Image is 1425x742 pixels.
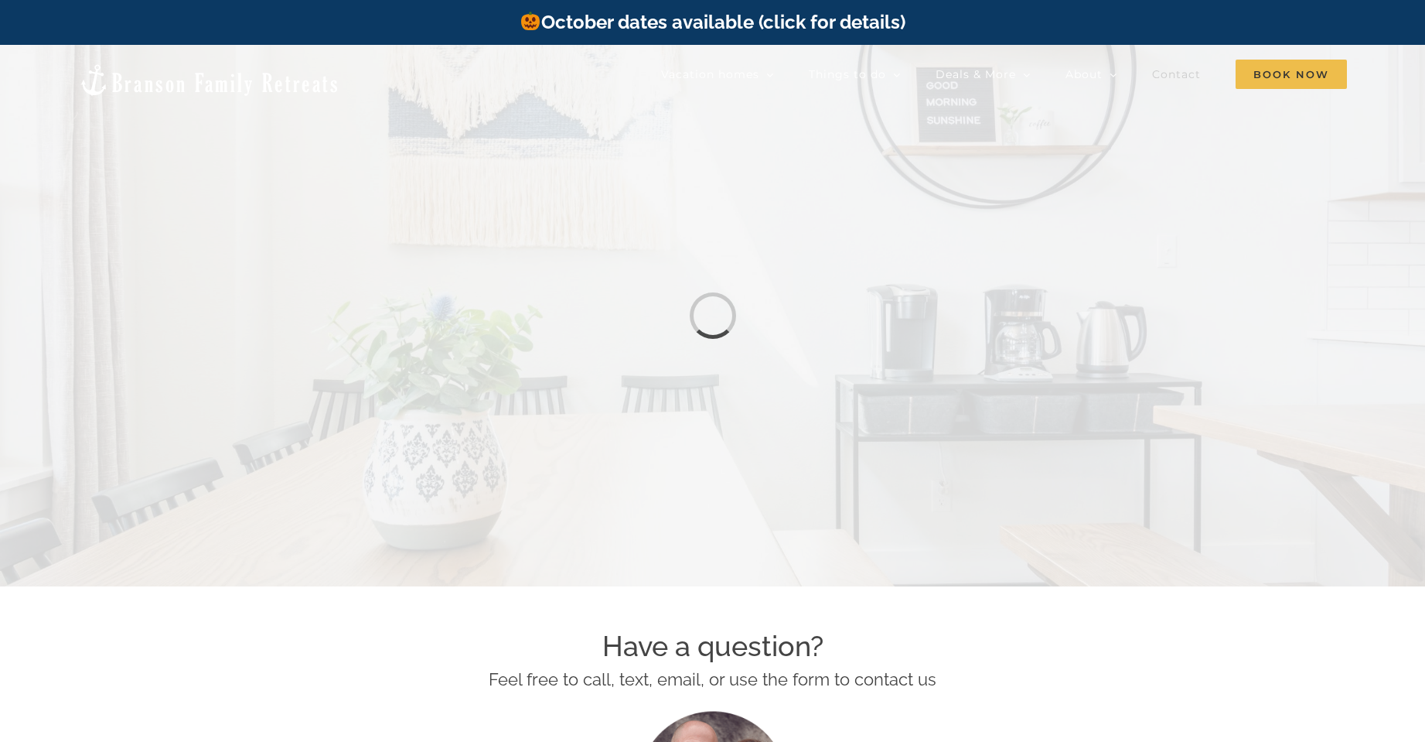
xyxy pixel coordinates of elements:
a: October dates available (click for details) [520,11,905,33]
p: Feel free to call, text, email, or use the form to contact us [261,666,1165,693]
span: Vacation homes [661,69,759,80]
img: Branson Family Retreats Logo [78,63,340,97]
img: 🎃 [521,12,540,30]
span: Deals & More [936,69,1016,80]
a: Deals & More [936,59,1031,90]
a: Contact [1152,59,1201,90]
nav: Main Menu [661,59,1347,90]
a: Vacation homes [661,59,774,90]
span: About [1065,69,1103,80]
a: Book Now [1236,59,1347,90]
h2: Have a question? [261,627,1165,665]
a: Things to do [809,59,901,90]
span: Contact [1152,69,1201,80]
span: Things to do [809,69,886,80]
span: Book Now [1236,60,1347,89]
a: About [1065,59,1117,90]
